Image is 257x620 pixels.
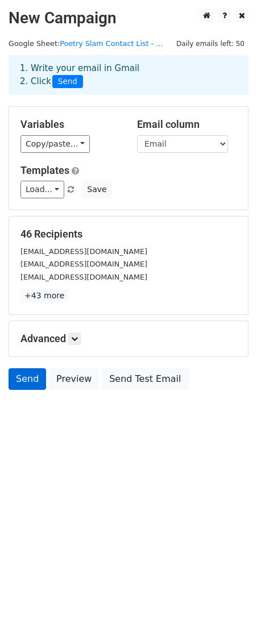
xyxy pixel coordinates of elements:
h2: New Campaign [9,9,248,28]
span: Daily emails left: 50 [172,38,248,50]
a: Preview [49,368,99,390]
small: [EMAIL_ADDRESS][DOMAIN_NAME] [20,260,147,268]
span: Send [52,75,83,89]
a: Send [9,368,46,390]
div: 1. Write your email in Gmail 2. Click [11,62,246,88]
a: Load... [20,181,64,198]
a: Copy/paste... [20,135,90,153]
a: Daily emails left: 50 [172,39,248,48]
a: Send Test Email [102,368,188,390]
small: [EMAIL_ADDRESS][DOMAIN_NAME] [20,247,147,256]
h5: Advanced [20,332,237,345]
a: Poetry Slam Contact List - ... [60,39,163,48]
small: [EMAIL_ADDRESS][DOMAIN_NAME] [20,273,147,281]
a: Templates [20,164,69,176]
iframe: Chat Widget [200,565,257,620]
h5: 46 Recipients [20,228,237,240]
small: Google Sheet: [9,39,163,48]
a: +43 more [20,289,68,303]
button: Save [82,181,111,198]
h5: Variables [20,118,120,131]
h5: Email column [137,118,237,131]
